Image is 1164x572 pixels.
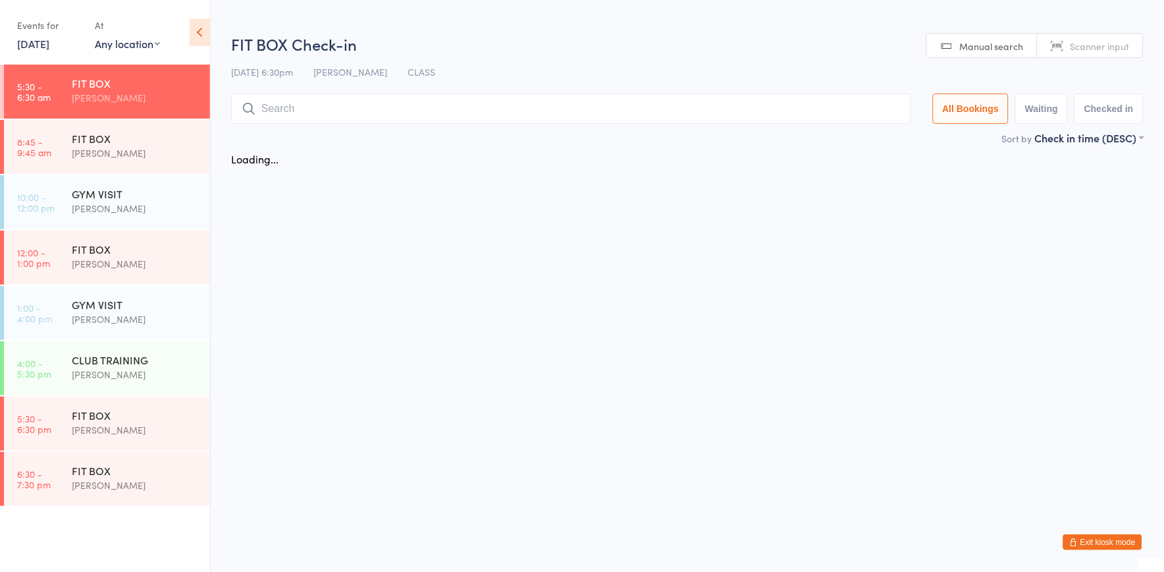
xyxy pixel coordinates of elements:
span: Scanner input [1071,40,1130,53]
div: [PERSON_NAME] [72,146,199,161]
a: 12:00 -1:00 pmFIT BOX[PERSON_NAME] [4,231,210,285]
button: Checked in [1074,94,1144,124]
div: [PERSON_NAME] [72,478,199,493]
div: Check in time (DESC) [1035,130,1144,145]
div: GYM VISIT [72,186,199,201]
a: 6:30 -7:30 pmFIT BOX[PERSON_NAME] [4,452,210,506]
div: [PERSON_NAME] [72,422,199,438]
div: FIT BOX [72,408,199,422]
h2: FIT BOX Check-in [231,33,1144,55]
label: Sort by [1002,132,1032,145]
a: 10:00 -12:00 pmGYM VISIT[PERSON_NAME] [4,175,210,229]
a: 5:30 -6:30 pmFIT BOX[PERSON_NAME] [4,397,210,451]
time: 8:45 - 9:45 am [17,136,51,157]
a: 8:45 -9:45 amFIT BOX[PERSON_NAME] [4,120,210,174]
time: 6:30 - 7:30 pm [17,469,51,490]
div: GYM VISIT [72,297,199,312]
a: 4:00 -5:30 pmCLUB TRAINING[PERSON_NAME] [4,341,210,395]
time: 12:00 - 1:00 pm [17,247,50,268]
div: Loading... [231,152,278,166]
div: FIT BOX [72,76,199,90]
span: [PERSON_NAME] [313,65,387,78]
div: [PERSON_NAME] [72,256,199,272]
button: Waiting [1015,94,1068,124]
div: FIT BOX [72,242,199,256]
div: [PERSON_NAME] [72,367,199,382]
div: FIT BOX [72,463,199,478]
time: 10:00 - 12:00 pm [17,192,55,213]
span: [DATE] 6:30pm [231,65,293,78]
span: CLASS [408,65,435,78]
a: 5:30 -6:30 amFIT BOX[PERSON_NAME] [4,65,210,119]
div: CLUB TRAINING [72,353,199,367]
time: 4:00 - 5:30 pm [17,358,51,379]
button: Exit kiosk mode [1063,534,1142,550]
div: At [95,14,160,36]
a: 1:00 -4:00 pmGYM VISIT[PERSON_NAME] [4,286,210,340]
div: [PERSON_NAME] [72,312,199,327]
a: [DATE] [17,36,49,51]
span: Manual search [960,40,1024,53]
div: Events for [17,14,82,36]
div: [PERSON_NAME] [72,201,199,216]
div: Any location [95,36,160,51]
time: 1:00 - 4:00 pm [17,302,52,324]
input: Search [231,94,911,124]
div: [PERSON_NAME] [72,90,199,105]
button: All Bookings [933,94,1009,124]
time: 5:30 - 6:30 am [17,81,51,102]
div: FIT BOX [72,131,199,146]
time: 5:30 - 6:30 pm [17,413,51,434]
